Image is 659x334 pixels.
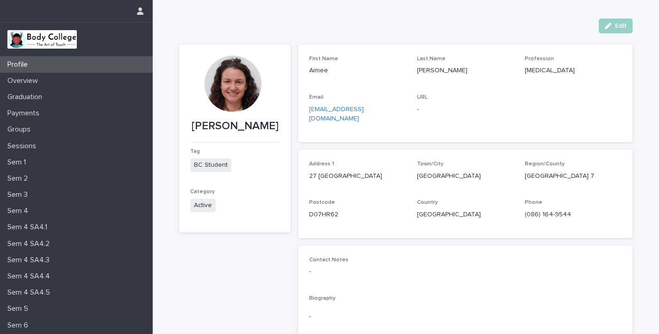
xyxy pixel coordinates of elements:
p: 27 [GEOGRAPHIC_DATA] [309,171,406,181]
p: Sem 4 SA4.4 [4,272,57,281]
span: Email [309,95,323,100]
a: (086) 164-9544 [525,211,571,218]
p: [GEOGRAPHIC_DATA] [417,210,514,220]
p: Sessions [4,142,44,151]
span: Category [190,189,215,195]
span: Tag [190,149,200,154]
p: Sem 6 [4,321,36,330]
span: Edit [615,23,627,29]
span: Active [190,199,216,212]
span: Town/City [417,161,443,167]
p: Sem 3 [4,190,35,199]
p: Aimee [309,66,406,76]
p: [MEDICAL_DATA] [525,66,622,76]
span: Biography [309,296,336,301]
span: Address 1 [309,161,334,167]
p: [PERSON_NAME] [190,120,280,133]
p: [GEOGRAPHIC_DATA] [417,171,514,181]
p: Sem 5 [4,304,36,313]
span: Postcode [309,200,335,205]
span: Country [417,200,438,205]
p: Sem 4 SA4.1 [4,223,55,232]
span: First Name [309,56,338,62]
p: Sem 4 [4,207,36,215]
p: [GEOGRAPHIC_DATA] 7 [525,171,622,181]
p: Groups [4,125,38,134]
p: - [309,267,622,277]
p: - [309,312,622,321]
span: Region/County [525,161,565,167]
p: Payments [4,109,47,118]
p: Sem 2 [4,174,35,183]
img: xvtzy2PTuGgGH0xbwGb2 [7,30,77,49]
span: BC Student [190,158,231,172]
p: Sem 4 SA4.5 [4,288,57,297]
p: Graduation [4,93,50,101]
p: Overview [4,76,45,85]
p: Sem 1 [4,158,33,167]
span: Contact Notes [309,257,348,263]
span: Profession [525,56,554,62]
p: D07HR62 [309,210,406,220]
button: Edit [599,19,633,33]
span: Phone [525,200,542,205]
a: [EMAIL_ADDRESS][DOMAIN_NAME] [309,106,364,122]
p: Sem 4 SA4.2 [4,239,57,248]
p: Sem 4 SA4.3 [4,256,57,265]
p: Profile [4,60,35,69]
p: [PERSON_NAME] [417,66,514,76]
p: - [417,105,514,114]
span: Last Name [417,56,446,62]
span: URL [417,95,428,100]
